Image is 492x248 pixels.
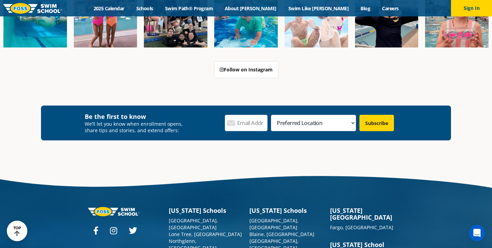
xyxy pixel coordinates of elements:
a: [GEOGRAPHIC_DATA], [GEOGRAPHIC_DATA] [249,217,299,231]
a: [GEOGRAPHIC_DATA], [GEOGRAPHIC_DATA] [169,217,218,231]
img: Foss-logo-horizontal-white.svg [88,207,139,216]
a: Lone Tree, [GEOGRAPHIC_DATA] [169,231,242,237]
h3: [US_STATE] Schools [169,207,243,214]
a: Follow on Instagram [214,61,278,78]
a: Schools [130,5,159,12]
a: Swim Like [PERSON_NAME] [282,5,355,12]
input: Subscribe [359,115,394,131]
a: Careers [376,5,405,12]
a: Fargo, [GEOGRAPHIC_DATA] [330,224,393,231]
div: Open Intercom Messenger [469,225,485,241]
img: FOSS Swim School Logo [3,3,62,14]
div: TOP [13,226,21,236]
a: 2025 Calendar [87,5,130,12]
h3: [US_STATE][GEOGRAPHIC_DATA] [330,207,404,221]
h3: [US_STATE] Schools [249,207,323,214]
p: We’ll let you know when enrollment opens, share tips and stories, and extend offers: [85,121,188,134]
a: Blaine, [GEOGRAPHIC_DATA] [249,231,314,237]
a: Blog [355,5,376,12]
h3: [US_STATE] School [330,241,404,248]
a: About [PERSON_NAME] [219,5,283,12]
input: Email Address [225,115,268,131]
a: Swim Path® Program [159,5,219,12]
h4: Be the first to know [85,112,188,121]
